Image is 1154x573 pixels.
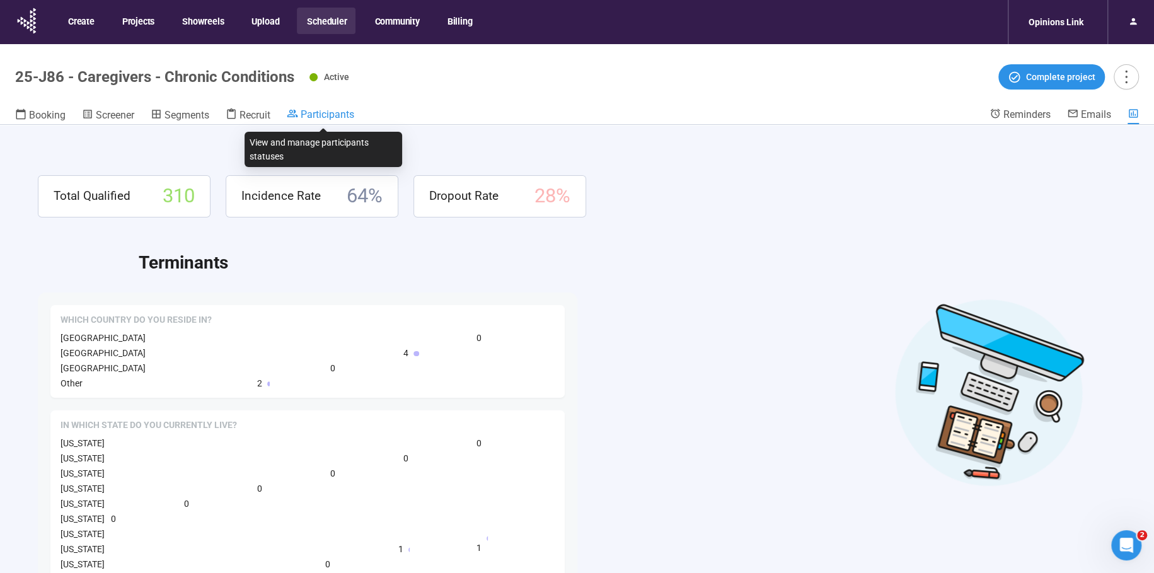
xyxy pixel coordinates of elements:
span: [US_STATE] [61,438,105,448]
span: Participants [301,108,354,120]
span: [GEOGRAPHIC_DATA] [61,348,146,358]
span: Dropout Rate [429,187,499,205]
a: Screener [82,108,134,124]
button: Scheduler [297,8,355,34]
span: Total Qualified [54,187,130,205]
span: [US_STATE] [61,468,105,478]
span: 0 [330,361,335,375]
span: Which country do you reside in? [61,314,212,327]
button: Create [58,8,103,34]
span: Active [324,72,349,82]
span: Screener [96,109,134,121]
a: Segments [151,108,209,124]
span: [US_STATE] [61,514,105,524]
span: 0 [476,436,482,450]
iframe: Intercom live chat [1111,530,1141,560]
span: Booking [29,109,66,121]
button: Complete project [998,64,1105,90]
span: Recruit [239,109,270,121]
span: 0 [257,482,262,495]
button: Upload [241,8,288,34]
span: 310 [163,181,195,212]
span: more [1117,68,1134,85]
button: Billing [437,8,482,34]
span: 64 % [347,181,383,212]
div: Opinions Link [1021,10,1091,34]
button: Community [364,8,428,34]
h2: Terminants [139,249,1116,277]
span: [US_STATE] [61,529,105,539]
span: 28 % [534,181,570,212]
span: Emails [1081,108,1111,120]
a: Reminders [990,108,1051,123]
span: 0 [330,466,335,480]
span: 1 [476,541,482,555]
span: 0 [476,331,482,345]
a: Recruit [226,108,270,124]
span: In which state do you currently live? [61,419,237,432]
span: [US_STATE] [61,499,105,509]
span: Other [61,378,83,388]
a: Emails [1067,108,1111,123]
span: [GEOGRAPHIC_DATA] [61,333,146,343]
button: Projects [112,8,163,34]
span: 0 [403,451,408,465]
span: [US_STATE] [61,453,105,463]
span: 0 [184,497,189,511]
img: Desktop work notes [894,298,1085,487]
span: 0 [111,512,116,526]
span: Incidence Rate [241,187,321,205]
a: Participants [287,108,354,123]
div: View and manage participants statuses [245,132,402,167]
span: [US_STATE] [61,483,105,494]
span: 2 [257,376,262,390]
span: 0 [325,557,330,571]
span: [US_STATE] [61,544,105,554]
span: [GEOGRAPHIC_DATA] [61,363,146,373]
span: Complete project [1026,70,1095,84]
a: Booking [15,108,66,124]
span: [US_STATE] [61,559,105,569]
span: 1 [398,542,403,556]
span: 2 [1137,530,1147,540]
span: Reminders [1003,108,1051,120]
span: 4 [403,346,408,360]
h1: 25-J86 - Caregivers - Chronic Conditions [15,68,294,86]
button: more [1114,64,1139,90]
button: Showreels [172,8,233,34]
span: Segments [164,109,209,121]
